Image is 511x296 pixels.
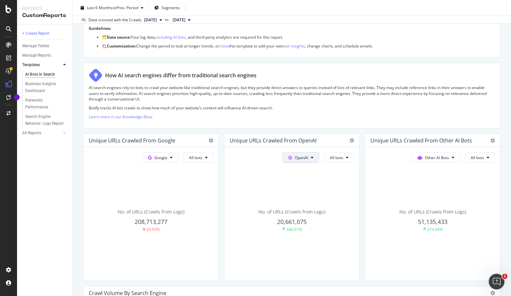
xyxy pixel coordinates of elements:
[22,52,51,59] div: Manage Reports
[118,209,184,215] span: No. of URLs (Crawls from Logs)
[89,105,495,111] p: Botify tracks AI bot crawls to show how much of your website’s content will influence AI-driven s...
[25,71,55,78] div: AI Bots in Search
[283,43,305,49] a: text insights
[87,5,112,10] span: Last 6 Months
[22,5,67,12] div: Reports
[154,155,167,160] span: Google
[88,17,142,23] div: Data crossed with the Crawls
[219,43,229,49] a: clone
[425,155,449,160] span: Other AI Bots
[22,43,68,49] a: Manage Tables
[22,130,41,137] div: All Reports
[412,152,460,163] button: Other AI Bots
[277,218,307,226] span: 20,661,075
[165,17,170,23] span: vs
[112,5,138,10] span: vs Prev. Period
[22,43,49,49] div: Manage Tables
[370,137,472,144] div: Unique URLs Crawled from Other AI Bots
[102,34,495,40] p: 🗂️ Your log data, , and third-party analytics are required for this report.
[156,34,186,40] a: including AI bots
[189,155,202,160] span: All bots
[330,155,343,160] span: All bots
[105,72,256,79] div: How AI search engines differ from traditional search engines
[14,94,20,100] div: Tooltip anchor
[22,12,67,19] div: CustomReports
[83,4,501,58] div: This report shows AI bot interaction with your website and its impact on your organic traffic.Gui...
[25,97,68,111] a: Keywords Performance
[170,16,193,24] button: [DATE]
[107,34,131,40] strong: Data source:
[489,274,504,289] iframe: Intercom live chat
[89,26,111,31] strong: Guidelines:
[365,134,501,281] div: Unique URLs Crawled from Other AI BotsOther AI BotsAll botsNo. of URLs (Crawls from Logs)51,135,4...
[142,152,178,163] button: Google
[83,63,501,128] div: How AI search engines differ from traditional search enginesAI search engines rely on bots to cra...
[22,62,40,68] div: Templates
[25,113,64,127] div: Search Engine Behavior: Logs Report
[22,130,61,137] a: All Reports
[324,152,354,163] button: All bots
[83,134,219,281] div: Unique URLs Crawled from GoogleGoogleAll botsNo. of URLs (Crawls from Logs)208,713,27733.93%
[144,17,157,23] span: 2025 Sep. 8th
[286,227,302,232] div: 386.01%
[89,85,495,102] p: AI search engines rely on bots to crawl your website like traditional search engines, but they pr...
[230,137,316,144] div: Unique URLs Crawled from OpenAI
[22,30,49,37] div: + Create Report
[283,152,319,163] button: OpenAI
[152,3,182,13] button: Segments
[102,43,495,49] p: 🏗️ Change the period to look at longer trends, or this template to add your own , change charts, ...
[25,81,63,94] div: Business Insights Dashboard
[78,3,146,13] button: Last 6 MonthsvsPrev. Period
[183,152,213,163] button: All bots
[399,209,466,215] span: No. of URLs (Crawls from Logs)
[22,52,68,59] a: Manage Reports
[142,16,165,24] button: [DATE]
[224,134,360,281] div: Unique URLs Crawled from OpenAIOpenAIAll botsNo. of URLs (Crawls from Logs)20,661,075386.01%
[173,17,185,23] span: 2025 Feb. 20th
[471,155,484,160] span: All bots
[22,30,68,37] a: + Create Report
[258,209,325,215] span: No. of URLs (Crawls from Logs)
[25,71,68,78] a: AI Bots in Search
[135,218,167,226] span: 208,713,277
[107,43,136,49] strong: Customization:
[25,81,68,94] a: Business Insights Dashboard
[25,113,68,127] a: Search Engine Behavior: Logs Report
[465,152,495,163] button: All bots
[502,274,507,279] span: 1
[295,155,308,160] span: OpenAI
[427,227,443,232] div: 274.08%
[22,62,61,68] a: Templates
[25,97,62,111] div: Keywords Performance
[146,227,160,232] div: 33.93%
[89,114,153,120] a: Learn more in our Knowledge Base
[418,218,447,226] span: 51,135,433
[89,137,175,144] div: Unique URLs Crawled from Google
[161,5,180,10] span: Segments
